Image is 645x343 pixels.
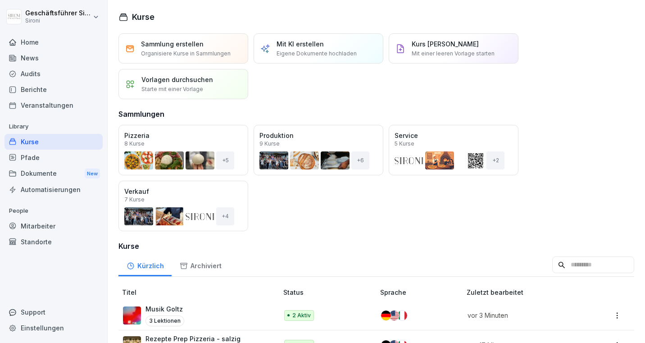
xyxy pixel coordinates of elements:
p: 3 Lektionen [145,316,184,326]
a: Standorte [5,234,103,250]
a: Berichte [5,82,103,97]
p: Kurs [PERSON_NAME] [412,39,479,49]
p: vor 3 Minuten [468,311,581,320]
div: Support [5,304,103,320]
p: Organisiere Kurse in Sammlungen [141,50,231,58]
a: Archiviert [172,253,229,276]
a: Verkauf7 Kurse+4 [118,181,248,231]
p: Sammlung erstellen [141,39,204,49]
p: Mit KI erstellen [277,39,324,49]
p: Service [395,131,513,140]
p: Produktion [259,131,377,140]
div: + 2 [486,151,504,169]
p: Geschäftsführer Sironi [25,9,91,17]
div: + 6 [351,151,369,169]
p: Library [5,119,103,134]
img: us.svg [389,311,399,320]
p: Musik Goltz [145,304,184,314]
p: Status [283,288,377,297]
a: Home [5,34,103,50]
h3: Sammlungen [118,109,164,119]
p: People [5,204,103,218]
p: Starte mit einer Vorlage [141,85,203,93]
a: Kurse [5,134,103,150]
div: + 4 [216,207,234,225]
p: 5 Kurse [395,141,414,146]
p: Mit einer leeren Vorlage starten [412,50,495,58]
p: Eigene Dokumente hochladen [277,50,357,58]
a: Mitarbeiter [5,218,103,234]
a: Veranstaltungen [5,97,103,113]
a: Produktion9 Kurse+6 [254,125,383,175]
a: DokumenteNew [5,165,103,182]
a: Einstellungen [5,320,103,336]
a: Audits [5,66,103,82]
p: 9 Kurse [259,141,280,146]
p: 2 Aktiv [292,311,311,320]
p: Zuletzt bearbeitet [467,288,591,297]
img: yh4wz2vfvintp4rn1kv0mog4.png [123,306,141,325]
p: Titel [122,288,280,297]
a: Kürzlich [118,253,172,276]
a: Pizzeria8 Kurse+5 [118,125,248,175]
img: it.svg [397,311,407,320]
img: de.svg [381,311,391,320]
p: 7 Kurse [124,197,145,202]
div: New [85,169,100,179]
div: + 5 [216,151,234,169]
h3: Kurse [118,241,634,252]
p: Sironi [25,18,91,24]
p: Pizzeria [124,131,242,140]
a: Automatisierungen [5,182,103,197]
a: News [5,50,103,66]
div: Dokumente [5,165,103,182]
h1: Kurse [132,11,154,23]
p: Sprache [380,288,463,297]
p: Verkauf [124,187,242,196]
a: Pfade [5,150,103,165]
a: Service5 Kurse+2 [389,125,518,175]
p: 8 Kurse [124,141,145,146]
p: Vorlagen durchsuchen [141,75,213,84]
